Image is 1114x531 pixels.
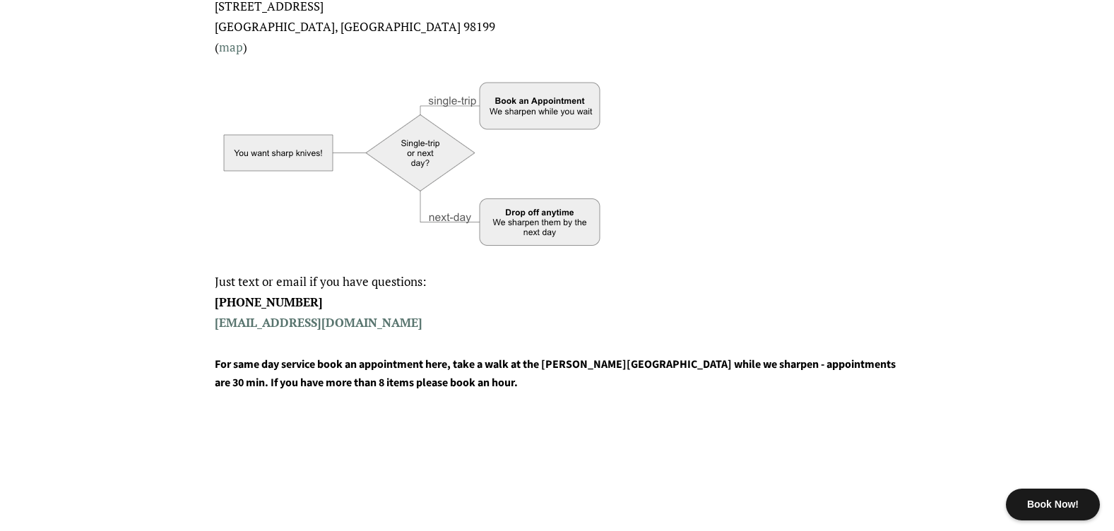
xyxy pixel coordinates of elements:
div: Book Now! [1006,489,1100,520]
strong: [PHONE_NUMBER] [215,294,426,330]
a: [EMAIL_ADDRESS][DOMAIN_NAME] [215,314,422,330]
h4: For same day service book an appointment here, take a walk at the [PERSON_NAME][GEOGRAPHIC_DATA] ... [215,356,900,392]
a: map [219,39,243,55]
p: Just text or email if you have questions: [215,272,900,333]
